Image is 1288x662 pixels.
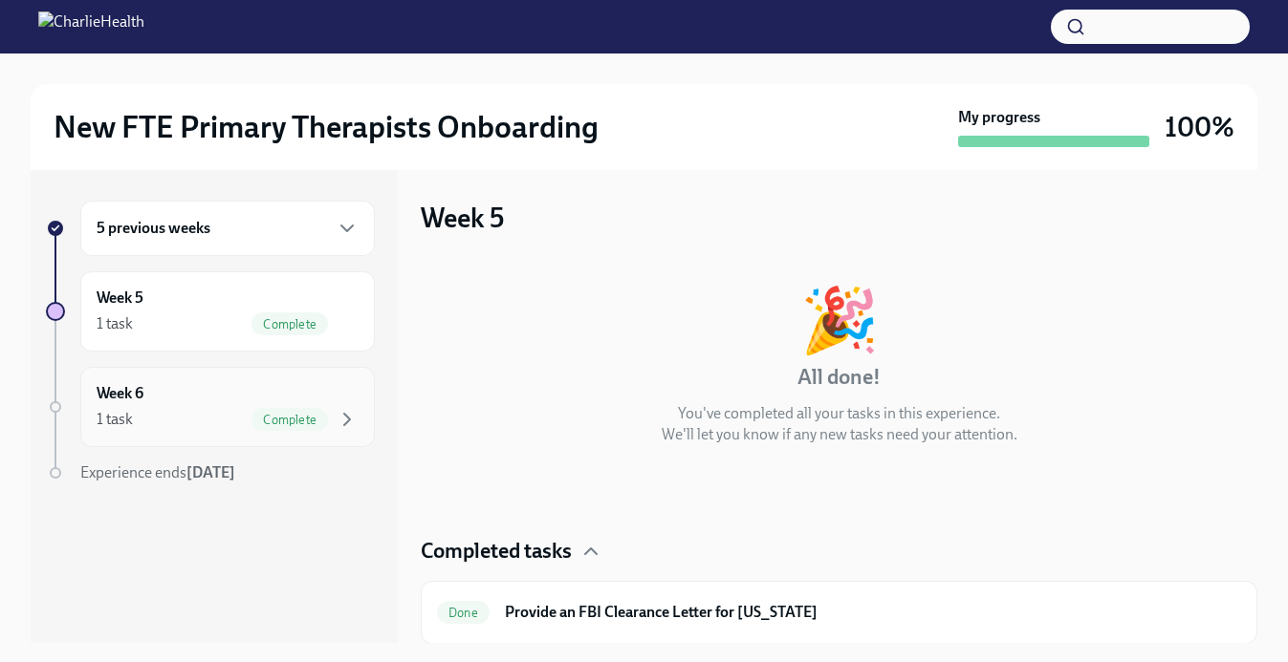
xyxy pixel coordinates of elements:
[46,271,375,352] a: Week 51 taskComplete
[1165,110,1234,144] h3: 100%
[251,413,328,427] span: Complete
[80,201,375,256] div: 5 previous weeks
[54,108,599,146] h2: New FTE Primary Therapists Onboarding
[97,409,133,430] div: 1 task
[97,288,143,309] h6: Week 5
[958,107,1040,128] strong: My progress
[797,363,881,392] h4: All done!
[437,606,490,620] span: Done
[97,218,210,239] h6: 5 previous weeks
[421,201,504,235] h3: Week 5
[437,597,1241,628] a: DoneProvide an FBI Clearance Letter for [US_STATE]
[662,424,1017,445] p: We'll let you know if any new tasks need your attention.
[678,403,1000,424] p: You've completed all your tasks in this experience.
[251,317,328,331] span: Complete
[38,11,144,42] img: CharlieHealth
[421,537,572,566] h4: Completed tasks
[97,313,133,334] div: 1 task
[46,367,375,447] a: Week 61 taskComplete
[186,463,235,481] strong: [DATE]
[800,288,879,352] div: 🎉
[421,537,1257,566] div: Completed tasks
[80,463,235,481] span: Experience ends
[97,383,143,404] h6: Week 6
[505,602,1241,623] h6: Provide an FBI Clearance Letter for [US_STATE]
